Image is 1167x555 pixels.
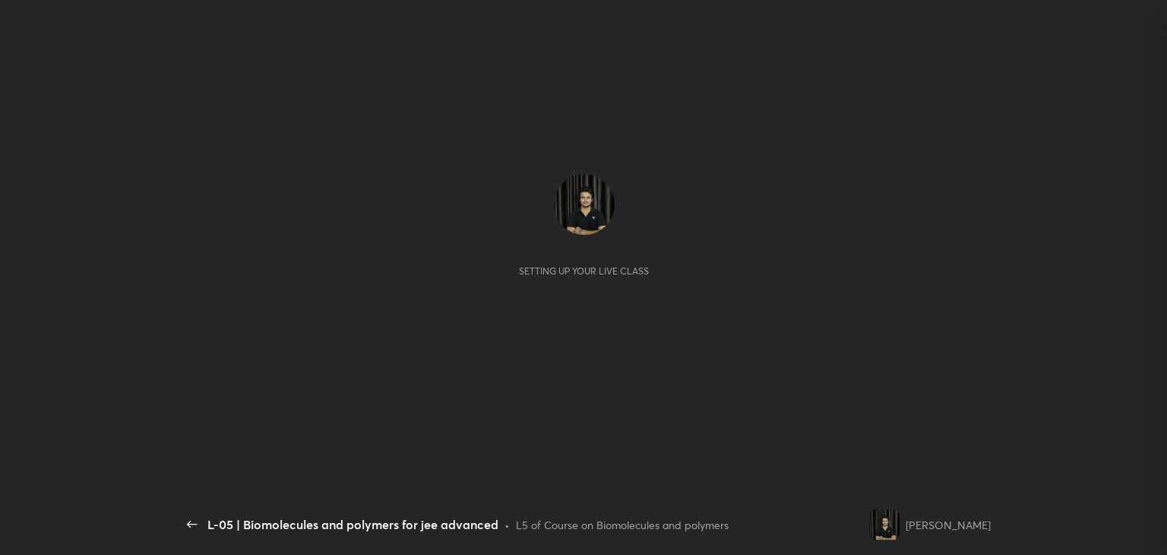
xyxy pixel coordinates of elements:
[516,517,729,533] div: L5 of Course on Biomolecules and polymers
[869,509,900,540] img: 12c70a12c77b4000a4527c30547478fb.jpg
[504,517,510,533] div: •
[519,265,649,277] div: Setting up your live class
[554,174,615,235] img: 12c70a12c77b4000a4527c30547478fb.jpg
[906,517,991,533] div: [PERSON_NAME]
[207,515,498,534] div: L-05 | Biomolecules and polymers for jee advanced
